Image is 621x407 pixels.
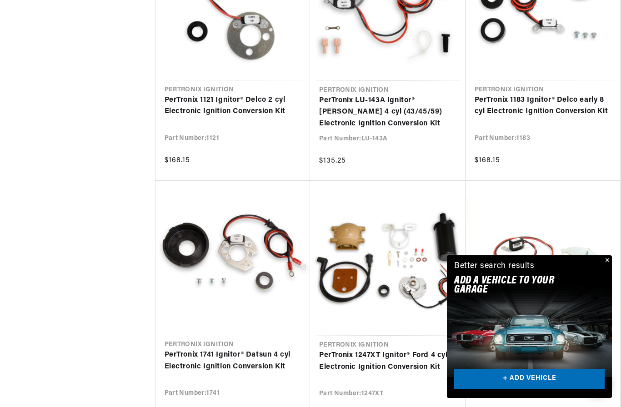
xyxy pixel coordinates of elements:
[454,369,605,389] a: + ADD VEHICLE
[165,94,301,118] a: PerTronix 1121 Ignitor® Delco 2 cyl Electronic Ignition Conversion Kit
[601,255,612,266] button: Close
[319,350,456,373] a: PerTronix 1247XT Ignitor® Ford 4 cyl Electronic Ignition Conversion Kit
[319,95,456,130] a: PerTronix LU-143A Ignitor® [PERSON_NAME] 4 cyl (43/45/59) Electronic Ignition Conversion Kit
[475,94,611,118] a: PerTronix 1183 Ignitor® Delco early 8 cyl Electronic Ignition Conversion Kit
[454,260,535,273] div: Better search results
[165,349,301,372] a: PerTronix 1741 Ignitor® Datsun 4 cyl Electronic Ignition Conversion Kit
[454,276,582,295] h2: Add A VEHICLE to your garage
